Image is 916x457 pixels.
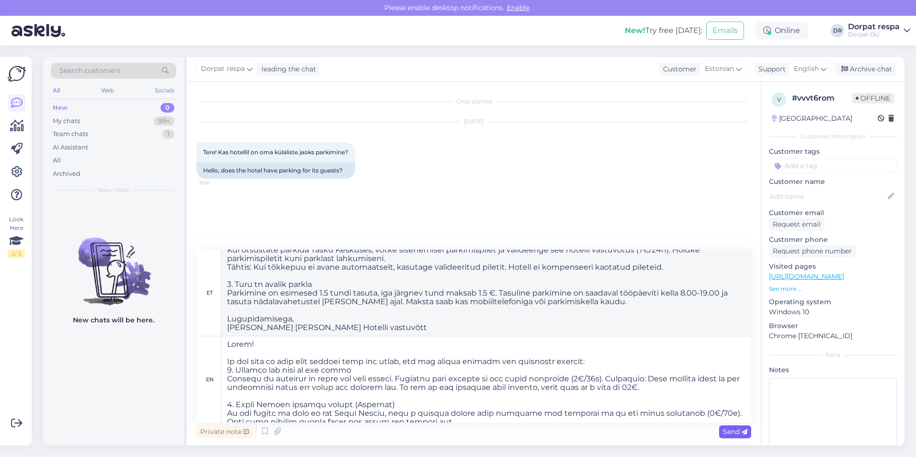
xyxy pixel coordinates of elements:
[221,336,751,423] textarea: Lorem! Ip dol sita co adip elit seddoei temp inc utlab, etd mag aliqua enimadm ven quisnostr exer...
[51,84,62,97] div: All
[206,371,214,388] div: en
[199,179,235,186] span: 15:01
[98,186,129,194] span: New chats
[848,31,900,38] div: Dorpat OÜ
[53,156,61,165] div: All
[53,143,88,152] div: AI Assistant
[769,218,824,231] div: Request email
[705,64,734,74] span: Estonian
[769,208,897,218] p: Customer email
[756,22,808,39] div: Online
[196,425,253,438] div: Private note
[53,129,88,139] div: Team chats
[769,351,897,359] div: Extra
[777,96,781,103] span: v
[196,97,751,106] div: Chat started
[160,103,174,113] div: 0
[162,129,174,139] div: 1
[625,25,702,36] div: Try free [DATE]:
[8,215,25,258] div: Look Here
[706,22,744,40] button: Emails
[769,297,897,307] p: Operating system
[769,159,897,173] input: Add a tag
[659,64,697,74] div: Customer
[258,64,316,74] div: leading the chat
[8,65,26,83] img: Askly Logo
[769,285,897,293] p: See more ...
[831,24,844,37] div: DR
[769,235,897,245] p: Customer phone
[769,321,897,331] p: Browser
[59,66,120,76] span: Search customers
[852,93,894,103] span: Offline
[848,23,910,38] a: Dorpat respaDorpat OÜ
[769,262,897,272] p: Visited pages
[201,64,245,74] span: Dorpat respa
[723,427,747,436] span: Send
[755,64,786,74] div: Support
[848,23,900,31] div: Dorpat respa
[196,117,751,126] div: [DATE]
[769,245,856,258] div: Request phone number
[73,315,154,325] p: New chats will be here.
[792,92,852,104] div: # vvvt6rom
[769,307,897,317] p: Windows 10
[836,63,896,76] div: Archive chat
[53,103,68,113] div: New
[221,250,751,336] textarea: Tere! Kui soovite oma sõidukit hotelli lähedal parkida, saate valida järgmiste võimaluste vahel: ...
[154,116,174,126] div: 99+
[203,149,348,156] span: Tere! Kas hotellil on oma külaliste jaoks parkimine?
[769,132,897,141] div: Customer information
[769,191,886,202] input: Add name
[772,114,852,124] div: [GEOGRAPHIC_DATA]
[794,64,819,74] span: English
[769,177,897,187] p: Customer name
[769,147,897,157] p: Customer tags
[53,169,80,179] div: Archived
[206,285,213,301] div: et
[196,162,355,179] div: Hello, does the hotel have parking for its guests?
[53,116,80,126] div: My chats
[769,331,897,341] p: Chrome [TECHNICAL_ID]
[769,365,897,375] p: Notes
[769,272,844,281] a: [URL][DOMAIN_NAME]
[43,220,184,307] img: No chats
[153,84,176,97] div: Socials
[504,3,532,12] span: Enable
[99,84,116,97] div: Web
[8,250,25,258] div: 2 / 3
[625,26,645,35] b: New!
